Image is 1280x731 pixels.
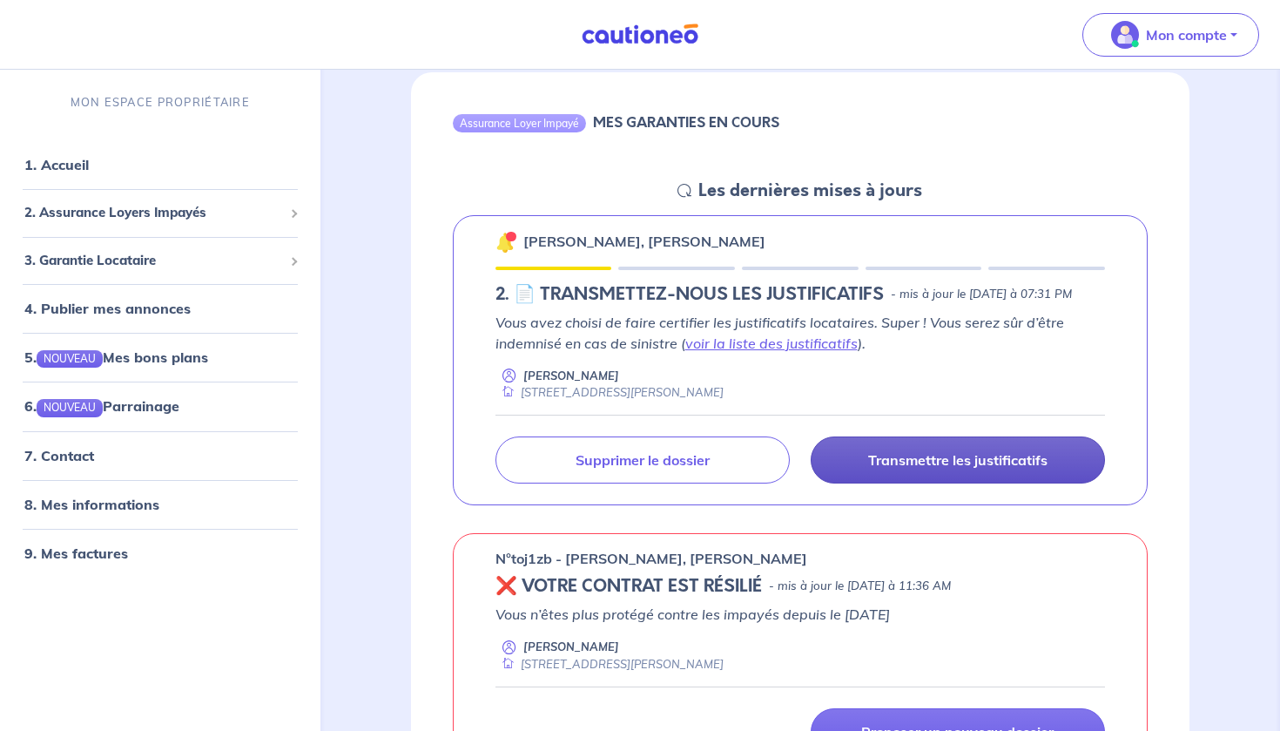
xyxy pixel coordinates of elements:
div: 4. Publier mes annonces [7,291,313,326]
div: state: DOCUMENTS-IN-PROGRESS, Context: NEW,CHOOSE-CERTIFICATE,COLOCATION,LESSOR-DOCUMENTS [495,284,1106,305]
h5: ❌ VOTRE CONTRAT EST RÉSILIÉ [495,576,762,597]
a: 9. Mes factures [24,544,128,561]
p: [PERSON_NAME] [523,639,619,655]
div: 6.NOUVEAUParrainage [7,389,313,423]
p: - mis à jour le [DATE] à 07:31 PM [891,286,1072,303]
p: Transmettre les justificatifs [868,451,1048,469]
div: [STREET_ADDRESS][PERSON_NAME] [495,656,724,673]
a: 7. Contact [24,446,94,464]
h5: Les dernières mises à jours [698,180,922,201]
div: 2. Assurance Loyers Impayés [7,196,313,230]
img: illu_account_valid_menu.svg [1111,21,1139,49]
p: Vous avez choisi de faire certifier les justificatifs locataires. Super ! Vous serez sûr d’être i... [495,312,1106,354]
div: 3. Garantie Locataire [7,244,313,278]
button: illu_account_valid_menu.svgMon compte [1082,13,1259,57]
h6: MES GARANTIES EN COURS [593,114,779,131]
p: n°toj1zb - [PERSON_NAME], [PERSON_NAME] [495,548,807,569]
a: 5.NOUVEAUMes bons plans [24,349,208,366]
div: state: REVOKED, Context: NEW,MAYBE-CERTIFICATE,RELATIONSHIP,LESSOR-DOCUMENTS [495,576,1106,597]
a: Transmettre les justificatifs [811,437,1105,484]
div: 9. Mes factures [7,535,313,570]
div: [STREET_ADDRESS][PERSON_NAME] [495,384,724,401]
div: 7. Contact [7,437,313,472]
p: Vous n’êtes plus protégé contre les impayés depuis le [DATE] [495,604,1106,625]
div: 8. Mes informations [7,486,313,521]
a: 6.NOUVEAUParrainage [24,397,179,415]
span: 2. Assurance Loyers Impayés [24,203,283,223]
div: Assurance Loyer Impayé [453,114,586,132]
p: Mon compte [1146,24,1227,45]
div: 5.NOUVEAUMes bons plans [7,340,313,375]
a: 4. Publier mes annonces [24,300,191,317]
img: 🔔 [495,232,516,253]
a: voir la liste des justificatifs [685,335,858,352]
a: 8. Mes informations [24,495,159,512]
p: MON ESPACE PROPRIÉTAIRE [71,94,250,111]
p: - mis à jour le [DATE] à 11:36 AM [769,578,951,595]
p: Supprimer le dossier [576,451,710,469]
span: 3. Garantie Locataire [24,251,283,271]
p: [PERSON_NAME], [PERSON_NAME] [523,231,765,252]
img: Cautioneo [575,24,705,45]
div: 1. Accueil [7,147,313,182]
a: Supprimer le dossier [495,437,790,484]
p: [PERSON_NAME] [523,368,619,384]
h5: 2.︎ 📄 TRANSMETTEZ-NOUS LES JUSTIFICATIFS [495,284,884,305]
a: 1. Accueil [24,156,89,173]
